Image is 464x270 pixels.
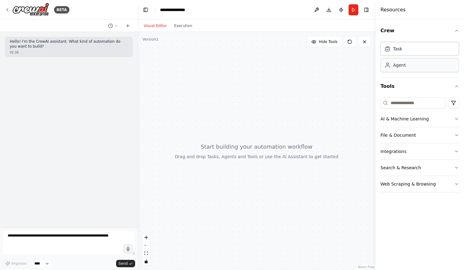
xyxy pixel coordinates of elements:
button: Send [116,260,135,267]
button: Hide left sidebar [141,6,150,14]
button: Improve [2,260,29,268]
span: Send [119,261,128,266]
button: Integrations [380,143,459,159]
button: Hide right sidebar [362,6,371,14]
button: Switch to previous chat [106,22,120,29]
button: Visual Editor [140,22,170,29]
span: Hide Tools [319,39,337,44]
div: 02:36 [10,50,128,55]
div: Agent [393,62,406,68]
button: Execution [170,22,196,29]
div: Crew [380,39,459,77]
div: React Flow controls [142,233,150,265]
button: File & Document [380,127,459,143]
div: Tools [380,95,459,197]
button: Tools [380,78,459,95]
a: React Flow attribution [358,265,375,269]
div: BETA [54,6,69,14]
button: zoom out [142,241,150,249]
div: Task [393,46,402,52]
p: Hello! I'm the CrewAI assistant. What kind of automation do you want to build? [10,39,128,49]
button: Hide Tools [308,37,341,47]
button: Click to speak your automation idea [123,244,133,253]
img: Logo [12,3,49,17]
button: zoom in [142,233,150,241]
button: Crew [380,22,459,39]
button: Web Scraping & Browsing [380,176,459,192]
button: toggle interactivity [142,257,150,265]
span: Improve [11,261,26,266]
button: Start a new chat [123,22,133,29]
div: Version 1 [142,37,158,42]
h4: Resources [380,6,406,14]
button: AI & Machine Learning [380,111,459,127]
button: fit view [142,249,150,257]
button: Search & Research [380,160,459,176]
nav: breadcrumb [160,7,192,13]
